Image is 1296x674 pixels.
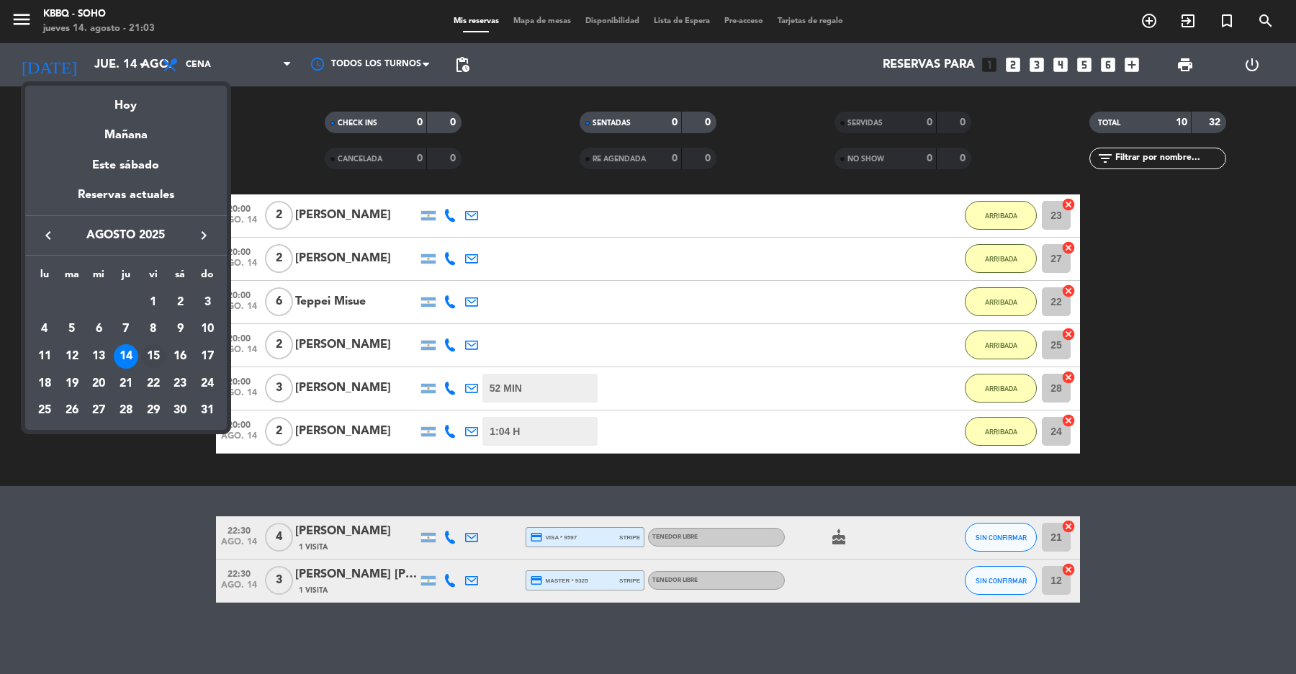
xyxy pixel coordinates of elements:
[35,226,61,245] button: keyboard_arrow_left
[32,344,57,369] div: 11
[195,227,212,244] i: keyboard_arrow_right
[86,317,111,341] div: 6
[25,115,227,145] div: Mañana
[140,315,167,343] td: 8 de agosto de 2025
[194,289,221,316] td: 3 de agosto de 2025
[40,227,57,244] i: keyboard_arrow_left
[167,343,194,370] td: 16 de agosto de 2025
[85,266,112,289] th: miércoles
[112,315,140,343] td: 7 de agosto de 2025
[167,266,194,289] th: sábado
[195,290,220,315] div: 3
[31,370,58,397] td: 18 de agosto de 2025
[114,344,138,369] div: 14
[141,372,166,396] div: 22
[86,344,111,369] div: 13
[85,315,112,343] td: 6 de agosto de 2025
[140,370,167,397] td: 22 de agosto de 2025
[112,343,140,370] td: 14 de agosto de 2025
[60,372,84,396] div: 19
[167,289,194,316] td: 2 de agosto de 2025
[31,266,58,289] th: lunes
[140,289,167,316] td: 1 de agosto de 2025
[31,397,58,425] td: 25 de agosto de 2025
[194,315,221,343] td: 10 de agosto de 2025
[141,290,166,315] div: 1
[195,398,220,423] div: 31
[31,343,58,370] td: 11 de agosto de 2025
[31,289,140,316] td: AGO.
[60,317,84,341] div: 5
[141,344,166,369] div: 15
[114,398,138,423] div: 28
[140,343,167,370] td: 15 de agosto de 2025
[191,226,217,245] button: keyboard_arrow_right
[168,372,192,396] div: 23
[140,397,167,425] td: 29 de agosto de 2025
[194,343,221,370] td: 17 de agosto de 2025
[58,266,86,289] th: martes
[60,344,84,369] div: 12
[25,86,227,115] div: Hoy
[140,266,167,289] th: viernes
[112,397,140,425] td: 28 de agosto de 2025
[167,397,194,425] td: 30 de agosto de 2025
[141,317,166,341] div: 8
[194,370,221,397] td: 24 de agosto de 2025
[168,344,192,369] div: 16
[195,344,220,369] div: 17
[60,398,84,423] div: 26
[168,290,192,315] div: 2
[167,315,194,343] td: 9 de agosto de 2025
[58,370,86,397] td: 19 de agosto de 2025
[195,317,220,341] div: 10
[112,370,140,397] td: 21 de agosto de 2025
[58,315,86,343] td: 5 de agosto de 2025
[61,226,191,245] span: agosto 2025
[86,398,111,423] div: 27
[194,266,221,289] th: domingo
[195,372,220,396] div: 24
[58,397,86,425] td: 26 de agosto de 2025
[168,398,192,423] div: 30
[85,370,112,397] td: 20 de agosto de 2025
[31,315,58,343] td: 4 de agosto de 2025
[114,317,138,341] div: 7
[85,397,112,425] td: 27 de agosto de 2025
[86,372,111,396] div: 20
[32,372,57,396] div: 18
[114,372,138,396] div: 21
[58,343,86,370] td: 12 de agosto de 2025
[85,343,112,370] td: 13 de agosto de 2025
[32,317,57,341] div: 4
[25,145,227,186] div: Este sábado
[141,398,166,423] div: 29
[167,370,194,397] td: 23 de agosto de 2025
[194,397,221,425] td: 31 de agosto de 2025
[32,398,57,423] div: 25
[168,317,192,341] div: 9
[112,266,140,289] th: jueves
[25,186,227,215] div: Reservas actuales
